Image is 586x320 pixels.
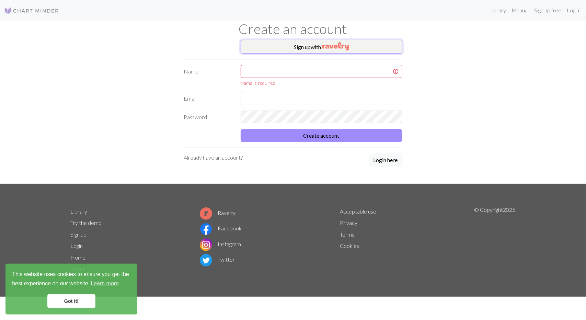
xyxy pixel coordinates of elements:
a: Twitter [200,256,235,263]
a: Manual [509,3,531,17]
h1: Create an account [67,21,520,37]
img: Instagram logo [200,239,212,251]
a: Login [71,242,83,249]
a: Instagram [200,241,241,247]
img: Twitter logo [200,254,212,266]
img: Facebook logo [200,223,212,235]
div: Name is required [241,79,402,87]
img: Ravelry [322,42,349,50]
button: Sign upwith [241,40,402,54]
a: Library [71,208,88,215]
span: This website uses cookies to ensure you get the best experience on our website. [12,270,131,289]
p: © Copyright 2025 [474,206,515,275]
a: Ravelry [200,209,235,216]
a: Home [71,254,86,261]
a: learn more about cookies [90,278,120,289]
label: Name [180,65,237,87]
a: dismiss cookie message [47,294,95,308]
p: Already have an account? [184,153,243,162]
a: Acceptable use [340,208,376,215]
img: Ravelry logo [200,207,212,220]
button: Create account [241,129,402,142]
a: Sign up [71,231,87,238]
a: Privacy [340,219,357,226]
a: Cookies [340,242,359,249]
button: Login here [369,153,402,167]
a: Facebook [200,225,242,231]
a: Try the demo [71,219,102,226]
a: Login here [369,153,402,167]
label: Password [180,111,237,124]
a: Terms [340,231,354,238]
a: Login [564,3,582,17]
img: Logo [4,7,59,15]
label: Email [180,92,237,105]
a: Library [486,3,509,17]
a: Sign up free [531,3,564,17]
div: cookieconsent [5,264,137,315]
